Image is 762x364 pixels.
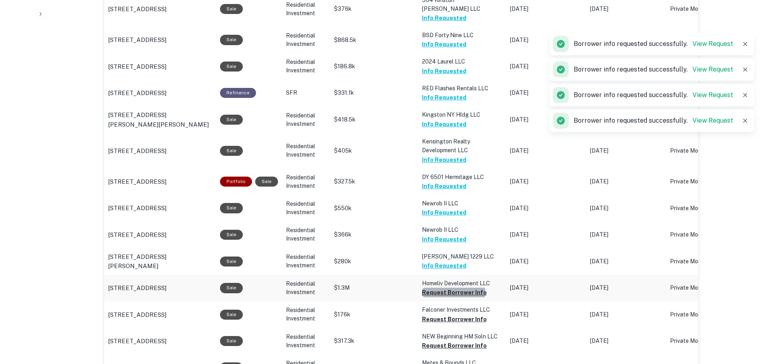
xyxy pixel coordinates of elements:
div: Sale [220,4,243,14]
a: [STREET_ADDRESS] [108,4,212,14]
p: [STREET_ADDRESS] [108,283,166,293]
p: SFR [286,89,326,97]
p: [STREET_ADDRESS] [108,88,166,98]
div: Sale [220,115,243,125]
p: [STREET_ADDRESS] [108,336,166,346]
div: Sale [220,283,243,293]
p: Private Money [670,5,734,13]
p: [STREET_ADDRESS] [108,4,166,14]
p: [DATE] [510,36,582,44]
p: Residential Investment [286,226,326,243]
button: Info Requested [422,13,466,23]
p: [PERSON_NAME] 1229 LLC [422,252,502,261]
p: Residential Investment [286,280,326,296]
p: Residential Investment [286,306,326,323]
p: Borrower info requested successfully. [574,65,733,74]
p: [STREET_ADDRESS] [108,62,166,72]
p: $550k [334,204,414,213]
div: Sale [220,62,243,72]
a: [STREET_ADDRESS] [108,230,212,240]
p: [DATE] [510,5,582,13]
a: [STREET_ADDRESS] [108,283,212,293]
div: This is a portfolio loan with 2 properties [220,177,252,187]
div: Sale [255,177,278,187]
p: [STREET_ADDRESS] [108,146,166,156]
p: Kingston NY Hldg LLC [422,110,502,119]
button: Request Borrower Info [422,341,487,350]
p: [DATE] [510,257,582,266]
div: Sale [220,146,243,156]
button: Info Requested [422,93,466,102]
a: [STREET_ADDRESS] [108,35,212,45]
p: Residential Investment [286,253,326,270]
p: Kensington Realty Development LLC [422,137,502,155]
a: [STREET_ADDRESS] [108,177,212,187]
a: [STREET_ADDRESS][PERSON_NAME][PERSON_NAME] [108,110,212,129]
button: Info Requested [422,235,466,244]
div: Sale [220,203,243,213]
p: Private Money [670,284,734,292]
button: Info Requested [422,155,466,165]
p: NEW Beginning HM Soln LLC [422,332,502,341]
p: [DATE] [510,337,582,345]
a: [STREET_ADDRESS][PERSON_NAME] [108,252,212,271]
p: [DATE] [590,231,662,239]
p: [STREET_ADDRESS] [108,310,166,320]
p: [DATE] [510,177,582,186]
a: [STREET_ADDRESS] [108,310,212,320]
p: [DATE] [590,284,662,292]
a: [STREET_ADDRESS] [108,88,212,98]
p: Homeliv Development LLC [422,279,502,288]
p: Borrower info requested successfully. [574,116,733,125]
p: Private Money [670,177,734,186]
div: Sale [220,336,243,346]
button: Info Requested [422,208,466,217]
button: Request Borrower Info [422,288,487,297]
a: View Request [692,117,733,124]
p: [DATE] [510,89,582,97]
a: View Request [692,66,733,73]
p: [DATE] [590,5,662,13]
iframe: Chat Widget [722,300,762,338]
a: [STREET_ADDRESS] [108,146,212,156]
div: This loan purpose was for refinancing [220,88,256,98]
p: $327.5k [334,177,414,186]
p: Residential Investment [286,333,326,350]
p: [DATE] [510,147,582,155]
div: Sale [220,310,243,320]
p: DY 6501 Hermitage LLC [422,173,502,181]
p: [DATE] [510,310,582,319]
p: $176k [334,310,414,319]
p: Residential Investment [286,58,326,75]
p: [DATE] [510,62,582,71]
a: View Request [692,40,733,48]
button: Info Requested [422,119,466,129]
p: BSD Forty Nine LLC [422,31,502,40]
a: View Request [692,91,733,99]
p: [DATE] [510,115,582,124]
p: 2024 Laurel LLC [422,57,502,66]
p: [DATE] [590,337,662,345]
p: [DATE] [590,310,662,319]
p: Residential Investment [286,32,326,48]
p: [DATE] [590,177,662,186]
p: Private Money [670,204,734,213]
p: $366k [334,231,414,239]
p: [STREET_ADDRESS] [108,177,166,187]
p: $868.5k [334,36,414,44]
div: Sale [220,35,243,45]
p: Residential Investment [286,1,326,18]
p: $405k [334,147,414,155]
p: $331.1k [334,89,414,97]
p: Private Money [670,257,734,266]
p: Residential Investment [286,111,326,128]
p: $1.3M [334,284,414,292]
div: Sale [220,230,243,240]
p: Private Money [670,231,734,239]
p: Borrower info requested successfully. [574,39,733,49]
p: $317.3k [334,337,414,345]
p: $418.5k [334,115,414,124]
